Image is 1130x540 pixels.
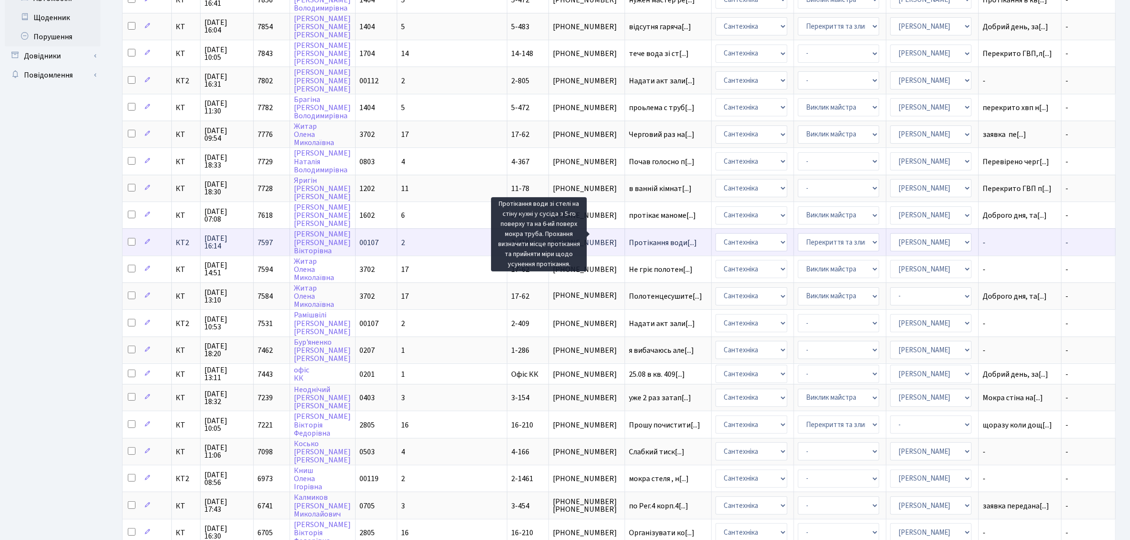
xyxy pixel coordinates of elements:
span: 4-367 [511,157,529,167]
span: - [1065,318,1068,329]
span: 5-472 [511,102,529,113]
span: КТ [176,104,196,112]
span: [PHONE_NUMBER] [553,23,621,31]
span: 16 [401,528,409,538]
span: 17 [401,291,409,302]
span: відсутня гаряча[...] [629,22,691,32]
span: 0803 [359,157,375,167]
span: КТ [176,529,196,537]
a: Калмиков[PERSON_NAME]Миколайович [294,493,351,519]
span: 1704 [359,48,375,59]
span: - [983,239,1057,247]
a: ЖитарОленаМиколаївна [294,121,334,148]
span: [DATE] 16:14 [204,235,249,250]
span: - [1065,393,1068,403]
span: 1202 [359,183,375,194]
span: 1 [401,369,405,380]
span: 0705 [359,501,375,511]
span: - [983,320,1057,327]
span: КТ2 [176,475,196,483]
span: КТ [176,371,196,378]
span: 7729 [257,157,273,167]
span: КТ [176,185,196,192]
span: по Рег.4 корп.4[...] [629,501,688,511]
span: 0201 [359,369,375,380]
span: КТ [176,394,196,402]
span: Протікання води[...] [629,237,697,248]
span: 1602 [359,210,375,221]
a: [PERSON_NAME][PERSON_NAME][PERSON_NAME] [294,202,351,229]
span: - [983,448,1057,456]
span: Прошу почистити[...] [629,420,700,430]
a: [PERSON_NAME]НаталіяВолодимирівна [294,148,351,175]
span: 00119 [359,473,379,484]
span: 7802 [257,76,273,86]
span: 5-483 [511,22,529,32]
span: КТ [176,292,196,300]
span: 7594 [257,264,273,275]
span: заявка передана[...] [983,501,1049,511]
span: 7597 [257,237,273,248]
a: [PERSON_NAME]ВікторіяФедорівна [294,412,351,439]
span: 7782 [257,102,273,113]
span: 4-166 [511,447,529,457]
span: Надати акт зали[...] [629,76,695,86]
span: 16 [401,420,409,430]
a: Косько[PERSON_NAME][PERSON_NAME] [294,439,351,465]
span: проьлема с труб[...] [629,102,694,113]
a: ЖитарОленаМиколаївна [294,256,334,283]
span: 0207 [359,345,375,356]
span: КТ [176,266,196,273]
span: [DATE] 18:33 [204,154,249,169]
span: 3702 [359,291,375,302]
span: КТ [176,421,196,429]
span: [PHONE_NUMBER] [553,104,621,112]
span: - [1065,129,1068,140]
a: Неоднічий[PERSON_NAME][PERSON_NAME] [294,384,351,411]
a: Довідники [5,46,101,66]
span: 17-62 [511,129,529,140]
span: 3702 [359,129,375,140]
span: 3-154 [511,393,529,403]
span: уже 2 раз затап[...] [629,393,691,403]
span: [PHONE_NUMBER] [553,320,621,327]
span: 2 [401,76,405,86]
span: [PHONE_NUMBER] [553,448,621,456]
span: 7776 [257,129,273,140]
span: Добрий день, за[...] [983,22,1048,32]
span: 7531 [257,318,273,329]
span: 17-62 [511,291,529,302]
span: КТ [176,23,196,31]
a: Рамішвілі[PERSON_NAME][PERSON_NAME] [294,310,351,337]
span: 25.08 в кв. 409[...] [629,369,685,380]
a: Щоденник [5,8,101,27]
span: [PHONE_NUMBER] [553,131,621,138]
span: - [983,475,1057,483]
span: 14-148 [511,48,533,59]
span: - [1065,369,1068,380]
span: 2805 [359,528,375,538]
span: Перекрито ГВП п[...] [983,183,1052,194]
span: 2-409 [511,318,529,329]
span: Доброго дня, та[...] [983,291,1047,302]
span: Не гріє полотен[...] [629,264,693,275]
span: Надати акт зали[...] [629,318,695,329]
span: [DATE] 11:30 [204,100,249,115]
span: 4 [401,447,405,457]
span: Організувати ко[...] [629,528,694,538]
span: 3 [401,393,405,403]
span: Доброго дня, та[...] [983,210,1047,221]
span: 6 [401,210,405,221]
span: протікає маноме[...] [629,210,696,221]
div: Протікання води зі стелі на стіну кухні у сусіда з 5-го поверху та на 6-ий поверх мокра труба. Пр... [491,197,587,271]
span: 6741 [257,501,273,511]
span: 7618 [257,210,273,221]
span: Черговий раз на[...] [629,129,694,140]
a: [PERSON_NAME][PERSON_NAME][PERSON_NAME] [294,40,351,67]
span: 7728 [257,183,273,194]
span: КТ [176,347,196,354]
span: - [1065,183,1068,194]
a: Порушення [5,27,101,46]
span: Перевірено черг[...] [983,157,1049,167]
span: - [1065,345,1068,356]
